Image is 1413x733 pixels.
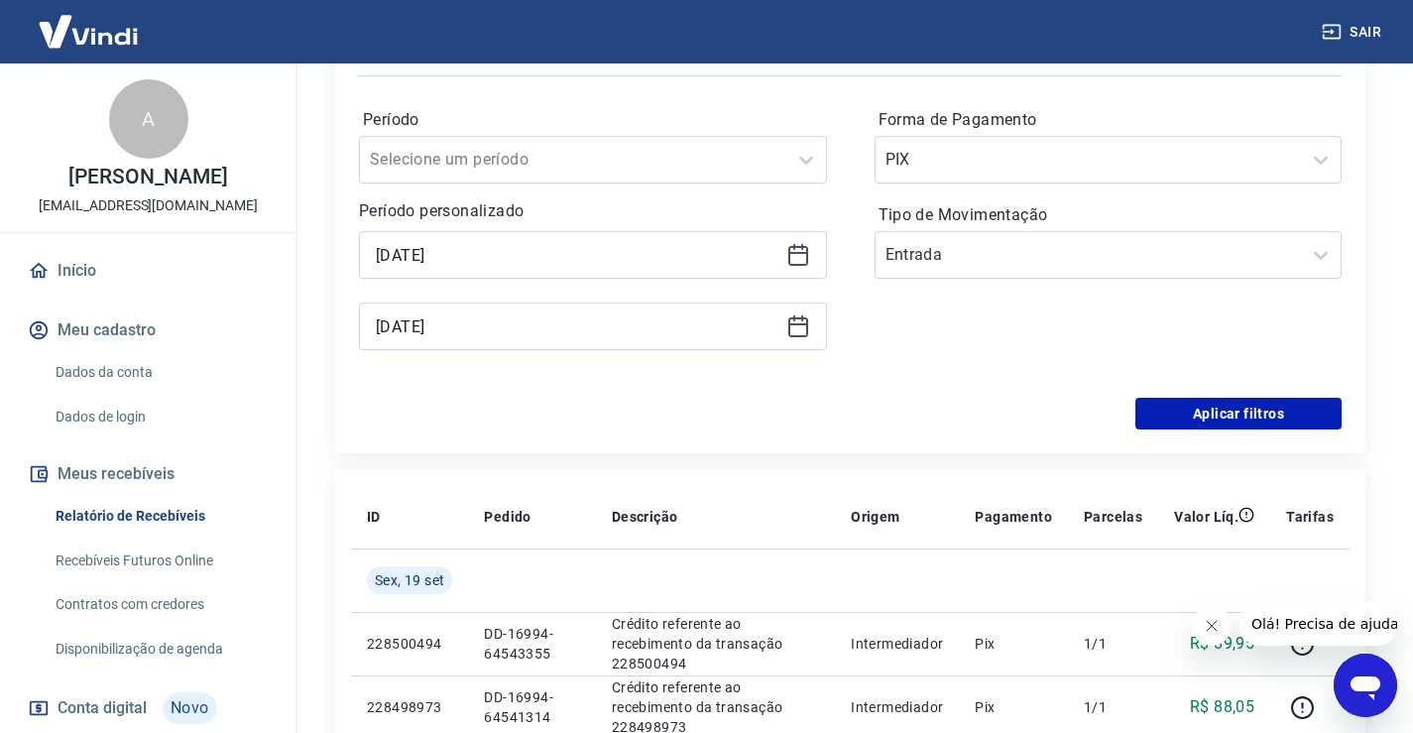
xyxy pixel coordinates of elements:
[367,507,381,527] p: ID
[375,570,444,590] span: Sex, 19 set
[1084,634,1142,654] p: 1/1
[1190,695,1254,719] p: R$ 88,05
[975,507,1052,527] p: Pagamento
[39,195,258,216] p: [EMAIL_ADDRESS][DOMAIN_NAME]
[612,614,819,673] p: Crédito referente ao recebimento da transação 228500494
[851,507,899,527] p: Origem
[1174,507,1238,527] p: Valor Líq.
[1192,606,1232,646] iframe: Fechar mensagem
[12,14,167,30] span: Olá! Precisa de ajuda?
[58,694,147,722] span: Conta digital
[1135,398,1342,429] button: Aplicar filtros
[24,684,273,732] a: Conta digitalNovo
[975,634,1052,654] p: Pix
[879,108,1339,132] label: Forma de Pagamento
[851,697,943,717] p: Intermediador
[376,240,778,270] input: Data inicial
[1084,697,1142,717] p: 1/1
[1239,602,1397,646] iframe: Mensagem da empresa
[359,199,827,223] p: Período personalizado
[851,634,943,654] p: Intermediador
[24,452,273,496] button: Meus recebíveis
[48,352,273,393] a: Dados da conta
[1334,654,1397,717] iframe: Botão para abrir a janela de mensagens
[484,624,579,664] p: DD-16994-64543355
[1318,14,1389,51] button: Sair
[48,629,273,670] a: Disponibilização de agenda
[163,692,217,724] span: Novo
[48,584,273,625] a: Contratos com credores
[68,167,227,187] p: [PERSON_NAME]
[363,108,823,132] label: Período
[975,697,1052,717] p: Pix
[612,507,678,527] p: Descrição
[367,634,452,654] p: 228500494
[24,308,273,352] button: Meu cadastro
[109,79,188,159] div: A
[48,397,273,437] a: Dados de login
[376,311,778,341] input: Data final
[367,697,452,717] p: 228498973
[484,687,579,727] p: DD-16994-64541314
[879,203,1339,227] label: Tipo de Movimentação
[24,1,153,61] img: Vindi
[48,496,273,537] a: Relatório de Recebíveis
[484,507,530,527] p: Pedido
[24,249,273,293] a: Início
[1286,507,1334,527] p: Tarifas
[48,541,273,581] a: Recebíveis Futuros Online
[1084,507,1142,527] p: Parcelas
[1190,632,1254,656] p: R$ 89,95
